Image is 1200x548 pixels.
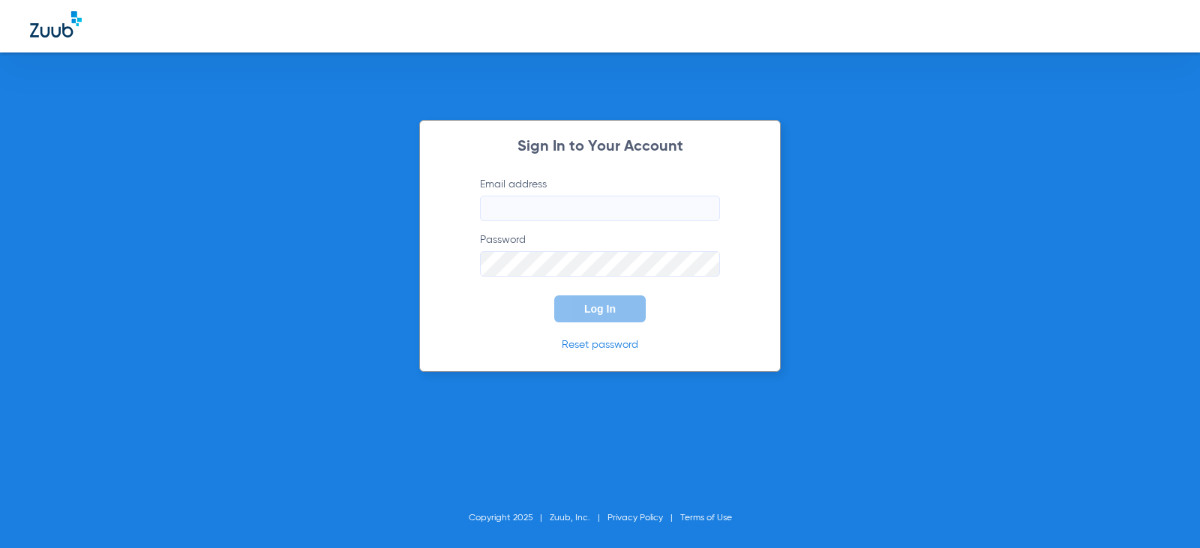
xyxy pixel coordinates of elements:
[680,514,732,523] a: Terms of Use
[480,196,720,221] input: Email address
[607,514,663,523] a: Privacy Policy
[469,511,550,526] li: Copyright 2025
[550,511,607,526] li: Zuub, Inc.
[1125,476,1200,548] iframe: Chat Widget
[480,177,720,221] label: Email address
[480,251,720,277] input: Password
[584,303,616,315] span: Log In
[457,139,742,154] h2: Sign In to Your Account
[480,232,720,277] label: Password
[30,11,82,37] img: Zuub Logo
[554,295,646,322] button: Log In
[562,340,638,350] a: Reset password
